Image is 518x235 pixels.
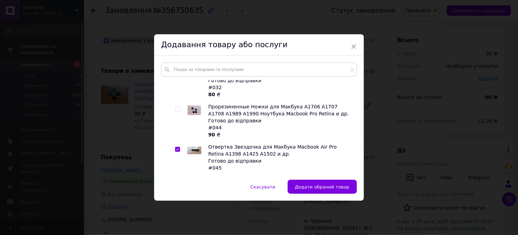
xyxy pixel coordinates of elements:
span: Скасувати [250,184,275,190]
div: ₴ [208,91,353,98]
div: Додавання товару або послуги [154,34,364,56]
div: Готово до відправки [208,77,353,84]
button: Додати обраний товар [288,180,357,194]
span: #032 [208,85,222,90]
span: #045 [208,165,222,171]
span: Прорезиненные Ножки для Макбука A1706 A1707 A1708 A1989 A1990 Ноутбука Macbook Pro Retina и др. [208,104,349,116]
div: Готово до відправки [208,117,353,124]
b: 90 [208,132,215,137]
span: #044 [208,125,222,130]
input: Пошук за товарами та послугами [161,63,357,77]
b: 95 [208,172,215,178]
b: 80 [208,92,215,97]
div: Готово до відправки [208,157,353,164]
span: Отвертка Звездочка для Макбука Macbook Air Pro Retina А1398 A1425 А1502 и др. [208,144,337,157]
img: Отвертка Звездочка для Макбука Macbook Air Pro Retina А1398 A1425 А1502 и др. [187,147,201,154]
div: ₴ [208,131,353,138]
span: × [351,41,357,52]
img: Прорезиненные Ножки для Макбука A1706 A1707 A1708 A1989 A1990 Ноутбука Macbook Pro Retina и др. [188,106,201,115]
span: Додати обраний товар [295,184,350,190]
div: ₴ [208,171,353,178]
button: Скасувати [243,180,282,194]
